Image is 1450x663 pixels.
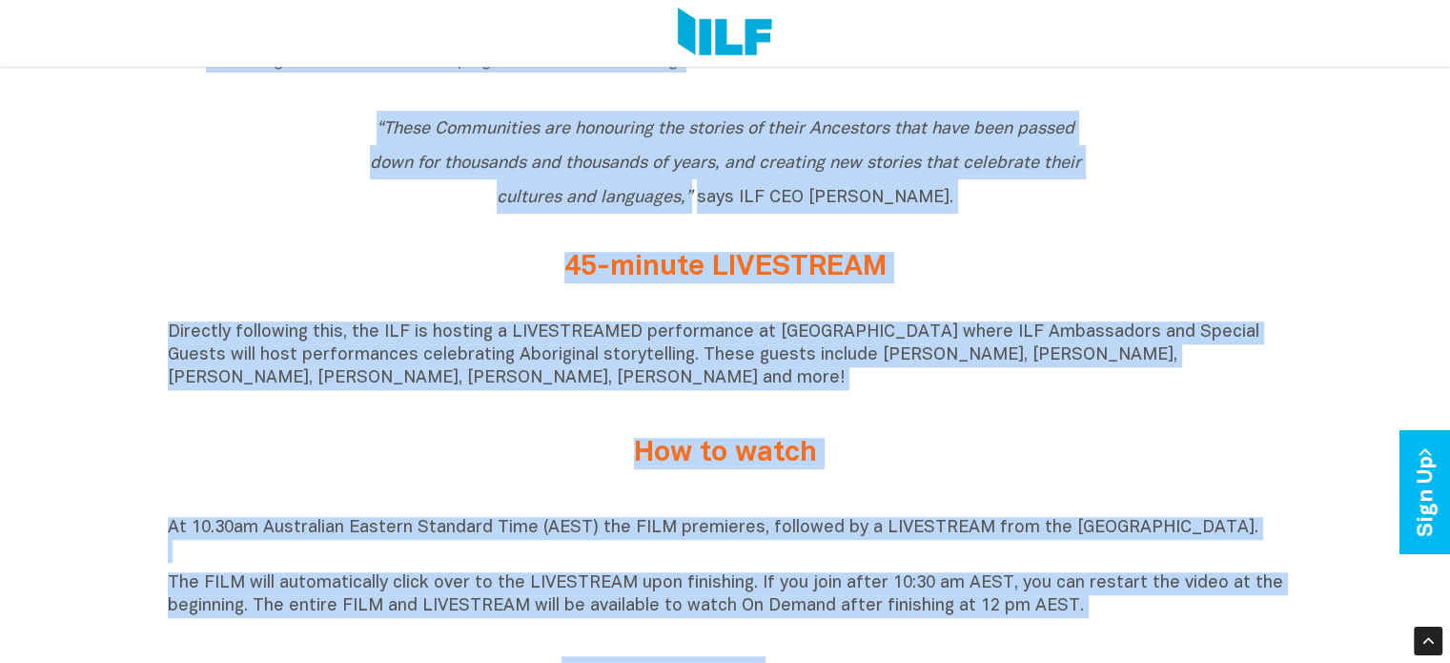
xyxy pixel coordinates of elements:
[368,252,1083,283] h2: 45-minute LIVESTREAM
[678,8,772,59] img: Logo
[368,438,1083,469] h2: How to watch
[168,517,1283,563] p: At 10.30am Australian Eastern Standard Time (AEST) the FILM premieres, followed by a LIVESTREAM f...
[370,121,1081,206] span: says ILF CEO [PERSON_NAME].
[1414,627,1442,655] div: Scroll Back to Top
[168,321,1283,390] p: Directly following this, the ILF is hosting a LIVESTREAMED performance at [GEOGRAPHIC_DATA] where...
[168,572,1283,618] p: The FILM will automatically click over to the LIVESTREAM upon finishing. If you join after 10:30 ...
[370,121,1081,206] i: “These Communities are honouring the stories of their Ancestors that have been passed down for th...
